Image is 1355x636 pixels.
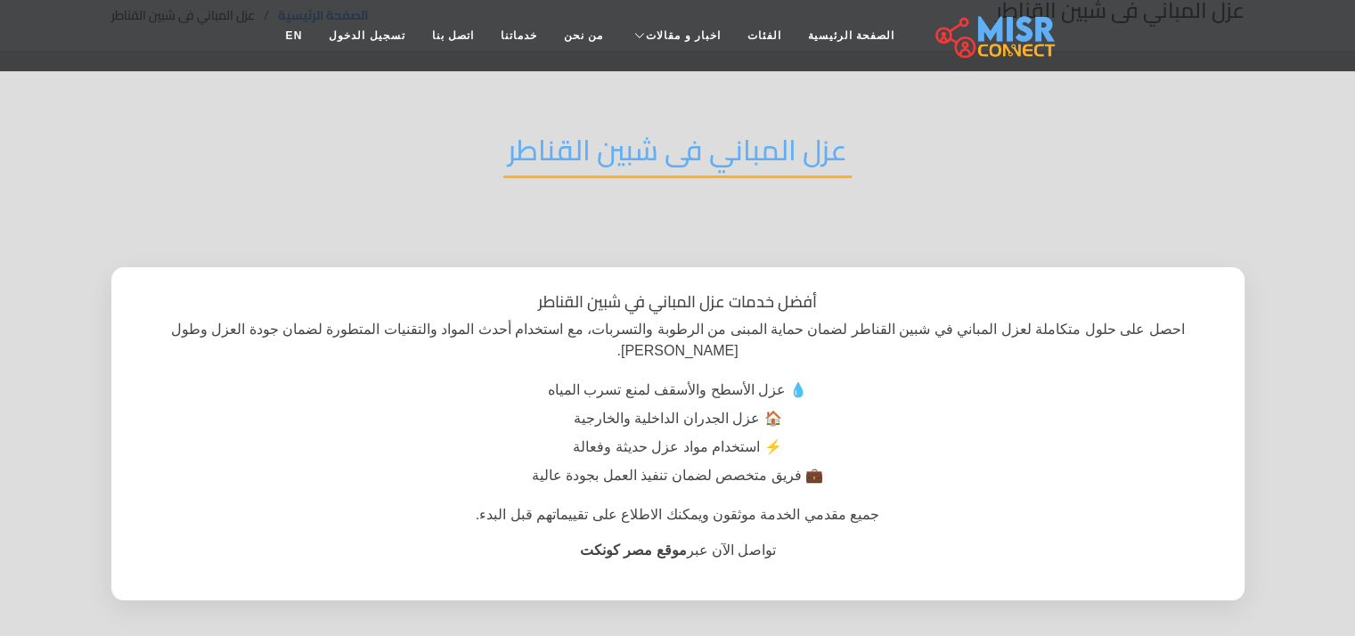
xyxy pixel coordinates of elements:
a: خدماتنا [487,19,551,53]
a: الصفحة الرئيسية [795,19,908,53]
a: EN [273,19,316,53]
p: جميع مقدمي الخدمة موثقون ويمكنك الاطلاع على تقييماتهم قبل البدء. [136,504,1220,526]
span: اخبار و مقالات [646,28,721,44]
a: الفئات [734,19,795,53]
a: تسجيل الدخول [315,19,418,53]
a: من نحن [551,19,616,53]
a: اتصل بنا [419,19,487,53]
a: اخبار و مقالات [616,19,734,53]
p: احصل على حلول متكاملة لعزل المباني في شبين القناطر لضمان حماية المبنى من الرطوبة والتسربات، مع اس... [136,319,1220,362]
li: 💼 فريق متخصص لضمان تنفيذ العمل بجودة عالية [136,461,1220,490]
img: main.misr_connect [935,13,1055,58]
p: تواصل الآن عبر [136,540,1220,561]
h1: أفضل خدمات عزل المباني في شبين القناطر [136,292,1220,312]
strong: موقع مصر كونكت [580,542,687,558]
li: 💧 عزل الأسطح والأسقف لمنع تسرب المياه [136,376,1220,404]
h2: عزل المباني فى شبين القناطر [503,133,852,178]
li: 🏠 عزل الجدران الداخلية والخارجية [136,404,1220,433]
li: ⚡ استخدام مواد عزل حديثة وفعالة [136,433,1220,461]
